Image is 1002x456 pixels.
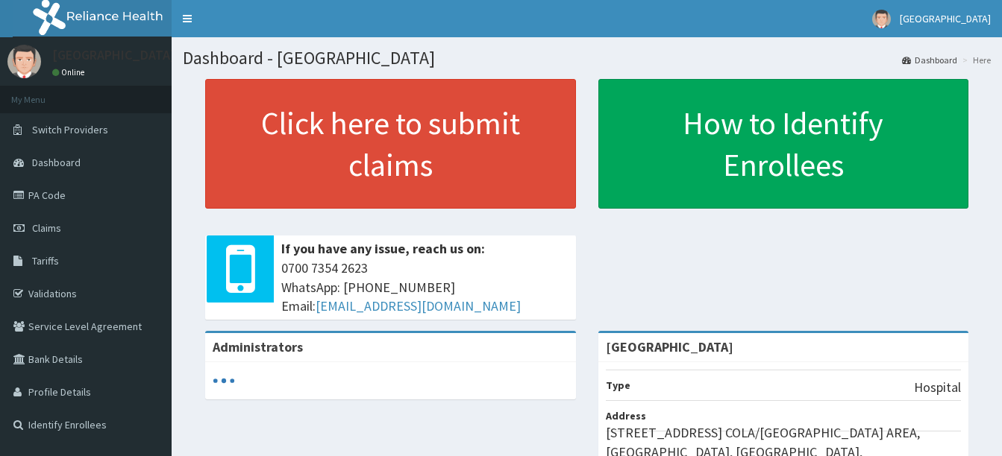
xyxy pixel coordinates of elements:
[213,370,235,392] svg: audio-loading
[872,10,891,28] img: User Image
[205,79,576,209] a: Click here to submit claims
[281,259,569,316] span: 0700 7354 2623 WhatsApp: [PHONE_NUMBER] Email:
[7,45,41,78] img: User Image
[52,48,175,62] p: [GEOGRAPHIC_DATA]
[52,67,88,77] a: Online
[32,156,81,169] span: Dashboard
[900,12,991,25] span: [GEOGRAPHIC_DATA]
[183,48,991,68] h1: Dashboard - [GEOGRAPHIC_DATA]
[606,338,733,355] strong: [GEOGRAPHIC_DATA]
[606,409,646,422] b: Address
[959,54,991,66] li: Here
[902,54,957,66] a: Dashboard
[606,379,630,392] b: Type
[32,254,59,267] span: Tariffs
[316,297,521,314] a: [EMAIL_ADDRESS][DOMAIN_NAME]
[213,338,303,355] b: Administrators
[914,378,961,397] p: Hospital
[598,79,969,209] a: How to Identify Enrollees
[281,240,485,257] b: If you have any issue, reach us on:
[32,123,108,136] span: Switch Providers
[32,221,61,235] span: Claims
